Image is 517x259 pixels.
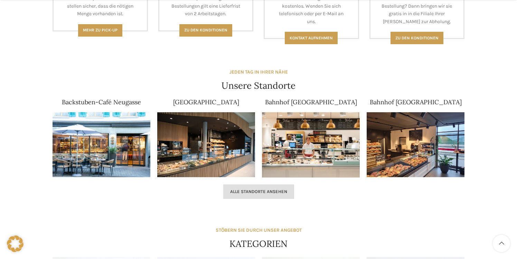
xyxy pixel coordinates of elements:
[290,36,333,40] span: Kontakt aufnehmen
[216,227,302,234] div: STÖBERN SIE DURCH UNSER ANGEBOT
[395,36,439,40] span: Zu den konditionen
[62,98,141,106] a: Backstuben-Café Neugasse
[493,235,510,252] a: Scroll to top button
[230,189,287,194] span: Alle Standorte ansehen
[265,98,357,106] a: Bahnhof [GEOGRAPHIC_DATA]
[229,238,288,250] h4: KATEGORIEN
[229,68,288,76] div: JEDEN TAG IN IHRER NÄHE
[78,24,122,37] a: Mehr zu Pick-Up
[223,184,294,199] a: Alle Standorte ansehen
[173,98,239,106] a: [GEOGRAPHIC_DATA]
[370,98,462,106] a: Bahnhof [GEOGRAPHIC_DATA]
[285,32,338,44] a: Kontakt aufnehmen
[184,28,227,32] span: Zu den Konditionen
[391,32,443,44] a: Zu den konditionen
[222,79,295,92] h4: Unsere Standorte
[83,28,117,32] span: Mehr zu Pick-Up
[179,24,232,37] a: Zu den Konditionen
